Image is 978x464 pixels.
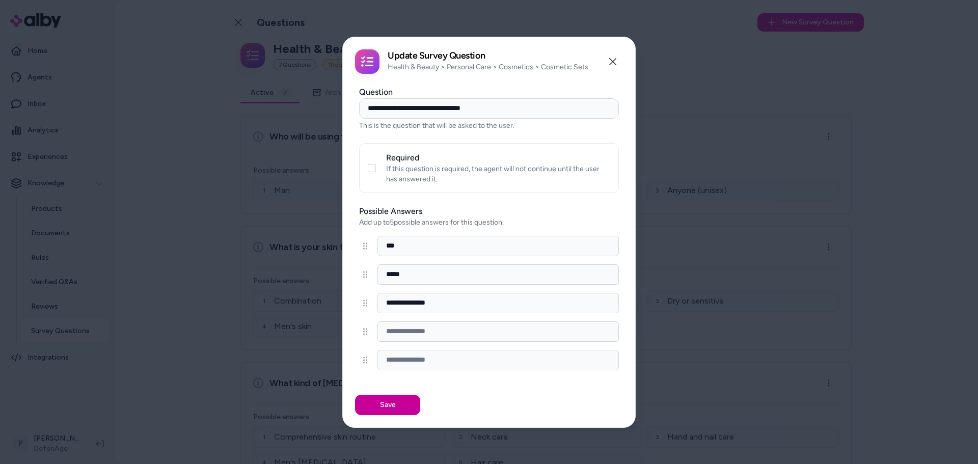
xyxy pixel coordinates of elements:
label: Question [359,87,393,97]
p: Add up to 5 possible answers for this question. [359,217,619,228]
h2: Update Survey Question [388,51,588,60]
label: Required [386,153,419,162]
p: Health & Beauty > Personal Care > Cosmetics > Cosmetic Sets [388,62,588,72]
p: This is the question that will be asked to the user. [359,121,619,131]
button: Save [355,395,420,415]
label: Possible Answers [359,205,619,217]
p: If this question is required, the agent will not continue until the user has answered it. [386,164,610,184]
